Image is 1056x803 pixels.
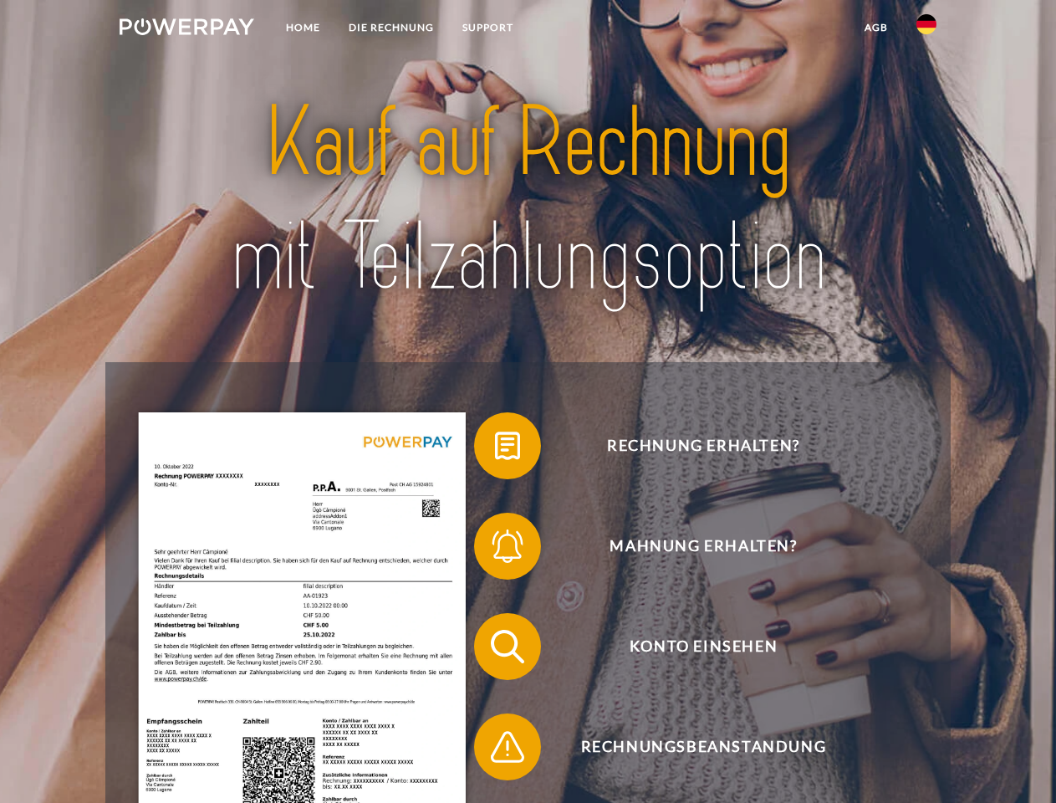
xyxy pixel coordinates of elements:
img: qb_search.svg [487,626,528,667]
a: Home [272,13,334,43]
img: qb_bell.svg [487,525,528,567]
button: Rechnungsbeanstandung [474,713,909,780]
a: DIE RECHNUNG [334,13,448,43]
button: Rechnung erhalten? [474,412,909,479]
img: de [916,14,936,34]
img: title-powerpay_de.svg [160,80,896,320]
button: Mahnung erhalten? [474,513,909,580]
img: qb_warning.svg [487,726,528,768]
a: SUPPORT [448,13,528,43]
img: logo-powerpay-white.svg [120,18,254,35]
a: agb [850,13,902,43]
button: Konto einsehen [474,613,909,680]
span: Rechnungsbeanstandung [498,713,908,780]
span: Mahnung erhalten? [498,513,908,580]
span: Konto einsehen [498,613,908,680]
span: Rechnung erhalten? [498,412,908,479]
img: qb_bill.svg [487,425,528,467]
